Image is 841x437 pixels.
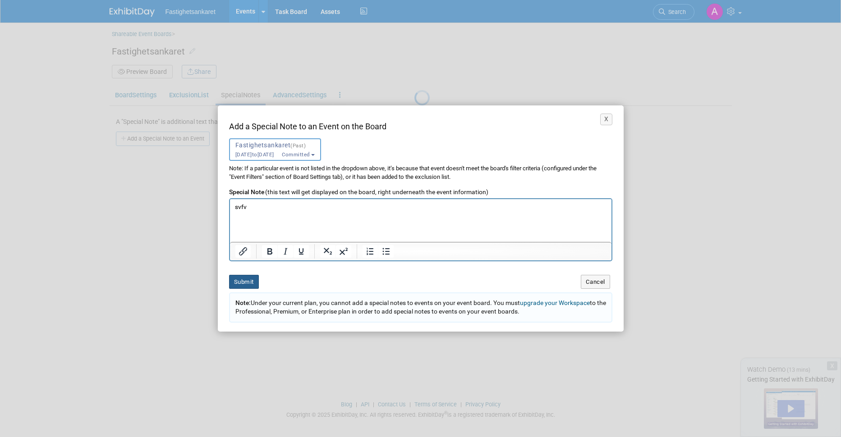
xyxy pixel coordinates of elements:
span: Under your current plan, you cannot add a special notes to events on your event board. You must t... [235,299,606,315]
button: Cancel [581,275,610,289]
span: Note: [235,299,251,306]
button: Submit [229,275,259,289]
a: upgrade your Workspace [520,299,590,306]
button: Fastighetsankaret(Past)[DATE]to[DATE] Committed [229,138,322,161]
button: Italic [278,245,293,258]
span: Fastighetsankaret [235,141,312,158]
button: Numbered list [363,245,378,258]
button: Underline [294,245,309,258]
button: Superscript [336,245,351,258]
button: Bullet list [378,245,394,258]
span: (Past) [290,143,306,149]
div: Note: If a particular event is not listed in the dropdown above, it’s because that event doesn't ... [229,164,612,182]
button: X [600,114,612,125]
button: Insert/edit link [235,245,251,258]
div: Special Note [229,188,612,197]
button: Bold [262,245,277,258]
span: to [252,151,257,158]
button: Subscript [320,245,335,258]
span: (this text will get displayed on the board, right underneath the event information) [265,188,488,196]
div: Add a Special Note to an Event on the Board [229,121,612,132]
iframe: Rich Text Area [230,199,611,242]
